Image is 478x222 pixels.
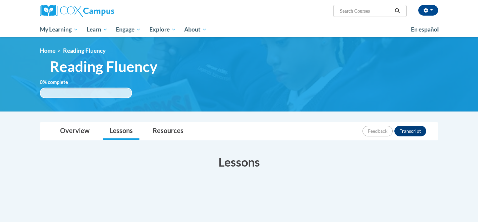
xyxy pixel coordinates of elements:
a: Overview [53,122,96,140]
h3: Lessons [40,154,438,170]
span: My Learning [40,26,78,34]
button: Feedback [362,126,393,136]
a: Home [40,47,55,54]
a: Lessons [103,122,139,140]
img: Cox Campus [40,5,114,17]
a: About [180,22,211,37]
a: Engage [112,22,145,37]
label: % complete [40,79,78,86]
span: Reading Fluency [63,47,106,54]
input: Search Courses [339,7,392,15]
a: Learn [82,22,112,37]
button: Search [392,7,402,15]
span: Explore [149,26,176,34]
div: Main menu [30,22,448,37]
a: En español [407,23,443,37]
span: Learn [87,26,108,34]
button: Transcript [394,126,426,136]
span: 0 [40,79,43,85]
span: Reading Fluency [50,58,157,75]
button: Account Settings [418,5,438,16]
a: Explore [145,22,180,37]
span: En español [411,26,439,33]
span: About [184,26,207,34]
a: Resources [146,122,190,140]
a: My Learning [36,22,82,37]
a: Cox Campus [40,5,166,17]
span: Engage [116,26,141,34]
